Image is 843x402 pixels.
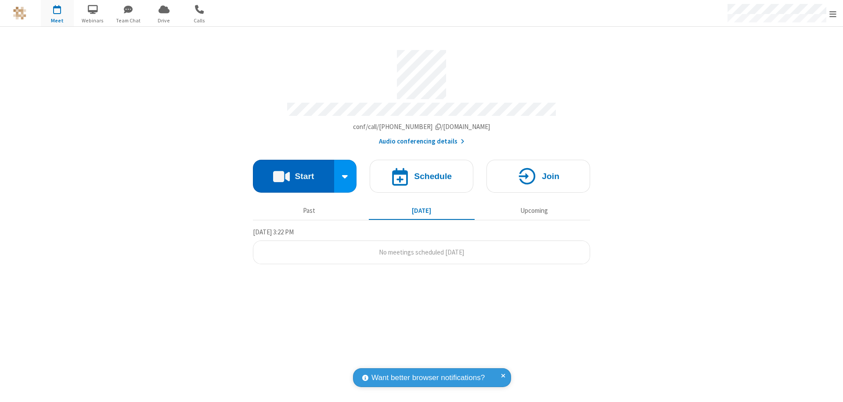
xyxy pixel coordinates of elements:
[183,17,216,25] span: Calls
[371,372,485,384] span: Want better browser notifications?
[821,379,836,396] iframe: Chat
[369,202,475,219] button: [DATE]
[486,160,590,193] button: Join
[41,17,74,25] span: Meet
[76,17,109,25] span: Webinars
[112,17,145,25] span: Team Chat
[353,122,490,132] button: Copy my meeting room linkCopy my meeting room link
[256,202,362,219] button: Past
[253,228,294,236] span: [DATE] 3:22 PM
[253,43,590,147] section: Account details
[253,227,590,265] section: Today's Meetings
[379,136,465,147] button: Audio conferencing details
[13,7,26,20] img: QA Selenium DO NOT DELETE OR CHANGE
[253,160,334,193] button: Start
[353,122,490,131] span: Copy my meeting room link
[379,248,464,256] span: No meetings scheduled [DATE]
[414,172,452,180] h4: Schedule
[481,202,587,219] button: Upcoming
[542,172,559,180] h4: Join
[148,17,180,25] span: Drive
[370,160,473,193] button: Schedule
[334,160,357,193] div: Start conference options
[295,172,314,180] h4: Start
